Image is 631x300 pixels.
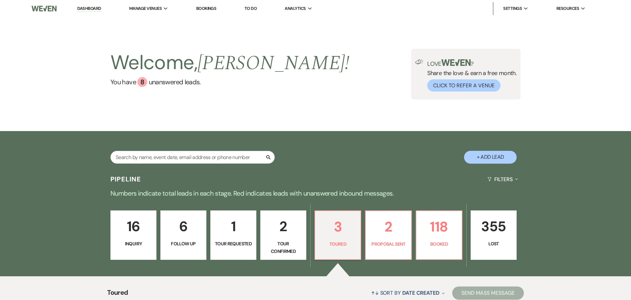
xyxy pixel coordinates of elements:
[370,240,407,248] p: Proposal Sent
[427,59,517,67] p: Love ?
[452,286,524,300] button: Send Mass Message
[503,5,522,12] span: Settings
[464,151,517,164] button: + Add Lead
[210,210,256,260] a: 1Tour Requested
[115,215,152,237] p: 16
[475,240,512,247] p: Lost
[485,171,521,188] button: Filters
[115,240,152,247] p: Inquiry
[32,2,57,15] img: Weven Logo
[79,188,552,199] p: Numbers indicate total leads in each stage. Red indicates leads with unanswered inbound messages.
[556,5,579,12] span: Resources
[371,289,379,296] span: ↑↓
[137,77,147,87] div: 8
[265,215,302,237] p: 2
[129,5,162,12] span: Manage Venues
[110,77,349,87] a: You have 8 unanswered leads.
[475,215,512,237] p: 355
[415,59,423,65] img: loud-speaker-illustration.svg
[77,6,101,12] a: Dashboard
[215,240,252,247] p: Tour Requested
[416,210,462,260] a: 118Booked
[315,210,361,260] a: 3Toured
[110,175,141,184] h3: Pipeline
[441,59,471,66] img: weven-logo-green.svg
[165,240,202,247] p: Follow Up
[319,216,357,238] p: 3
[427,79,501,92] button: Click to Refer a Venue
[423,59,517,92] div: Share the love & earn a free month.
[471,210,517,260] a: 355Lost
[245,6,257,11] a: To Do
[110,49,349,77] h2: Welcome,
[110,151,275,164] input: Search by name, event date, email address or phone number
[420,240,458,248] p: Booked
[110,210,156,260] a: 16Inquiry
[285,5,306,12] span: Analytics
[215,215,252,237] p: 1
[196,6,217,11] a: Bookings
[160,210,206,260] a: 6Follow Up
[402,289,439,296] span: Date Created
[420,216,458,238] p: 118
[265,240,302,255] p: Tour Confirmed
[165,215,202,237] p: 6
[260,210,306,260] a: 2Tour Confirmed
[319,240,357,248] p: Toured
[365,210,412,260] a: 2Proposal Sent
[198,48,349,78] span: [PERSON_NAME] !
[370,216,407,238] p: 2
